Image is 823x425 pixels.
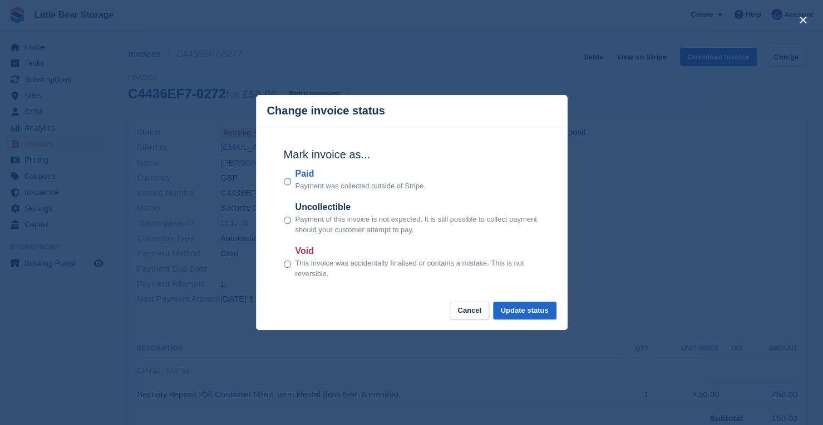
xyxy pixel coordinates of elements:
button: Update status [493,302,556,320]
p: Payment of this invoice is not expected. It is still possible to collect payment should your cust... [295,214,540,236]
label: Uncollectible [295,201,540,214]
p: Change invoice status [267,104,385,117]
button: close [794,11,812,29]
label: Void [295,244,540,258]
button: Cancel [450,302,489,320]
h2: Mark invoice as... [284,146,540,163]
label: Paid [295,167,426,181]
p: Payment was collected outside of Stripe. [295,181,426,192]
p: This invoice was accidentally finalised or contains a mistake. This is not reversible. [295,258,540,279]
